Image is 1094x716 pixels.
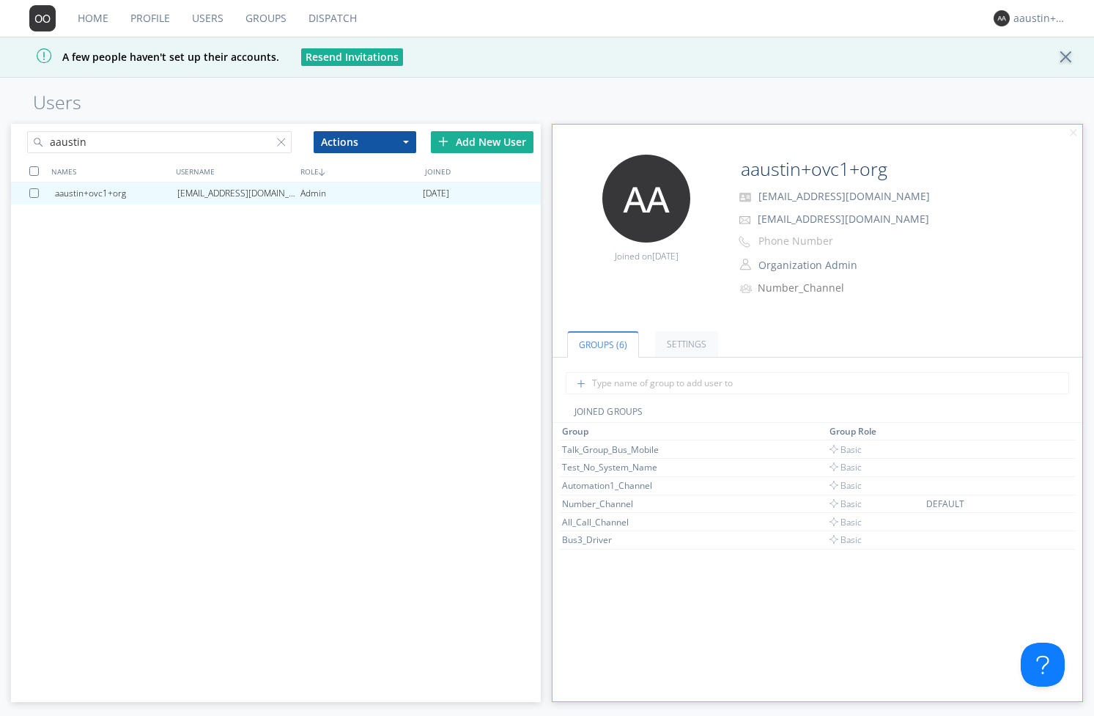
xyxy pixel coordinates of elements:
div: USERNAME [172,160,297,182]
span: Joined on [615,250,679,262]
iframe: Toggle Customer Support [1021,643,1065,687]
span: Basic [829,498,862,510]
img: 373638.png [994,10,1010,26]
img: 373638.png [602,155,690,243]
span: A few people haven't set up their accounts. [11,50,279,64]
span: [EMAIL_ADDRESS][DOMAIN_NAME] [758,212,929,226]
span: Basic [829,479,862,492]
input: Type name of group to add user to [566,372,1069,394]
span: Basic [829,443,862,456]
th: Toggle SortBy [924,423,1036,440]
span: [DATE] [652,250,679,262]
div: [EMAIL_ADDRESS][DOMAIN_NAME] [177,182,300,204]
button: Actions [314,131,416,153]
a: aaustin+ovc1+org[EMAIL_ADDRESS][DOMAIN_NAME]Admin[DATE] [11,182,541,204]
th: Toggle SortBy [827,423,924,440]
div: ROLE [297,160,421,182]
div: NAMES [48,160,172,182]
div: JOINED GROUPS [552,405,1082,423]
div: Add New User [431,131,533,153]
span: Basic [829,461,862,473]
div: Bus3_Driver [562,534,672,546]
div: All_Call_Channel [562,516,672,528]
input: Name [735,155,972,184]
img: 373638.png [29,5,56,32]
div: Talk_Group_Bus_Mobile [562,443,672,456]
span: [DATE] [423,182,449,204]
button: Resend Invitations [301,48,403,66]
div: Number_Channel [758,281,880,295]
img: icon-alert-users-thin-outline.svg [740,278,754,298]
div: aaustin+ovc1+org [55,182,178,204]
span: [EMAIL_ADDRESS][DOMAIN_NAME] [758,189,930,203]
input: Search users [27,131,292,153]
a: Settings [655,331,718,357]
img: plus.svg [438,136,448,147]
img: person-outline.svg [740,259,751,270]
button: Organization Admin [753,255,900,276]
div: Number_Channel [562,498,672,510]
div: Test_No_System_Name [562,461,672,473]
div: Automation1_Channel [562,479,672,492]
div: JOINED [421,160,546,182]
div: Admin [300,182,424,204]
div: aaustin+ovc1+org [1013,11,1068,26]
span: Basic [829,534,862,546]
div: DEFAULT [926,498,1034,510]
a: Groups (6) [567,331,639,358]
img: cancel.svg [1068,128,1079,139]
img: phone-outline.svg [739,236,750,248]
th: Toggle SortBy [560,423,827,440]
span: Basic [829,516,862,528]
